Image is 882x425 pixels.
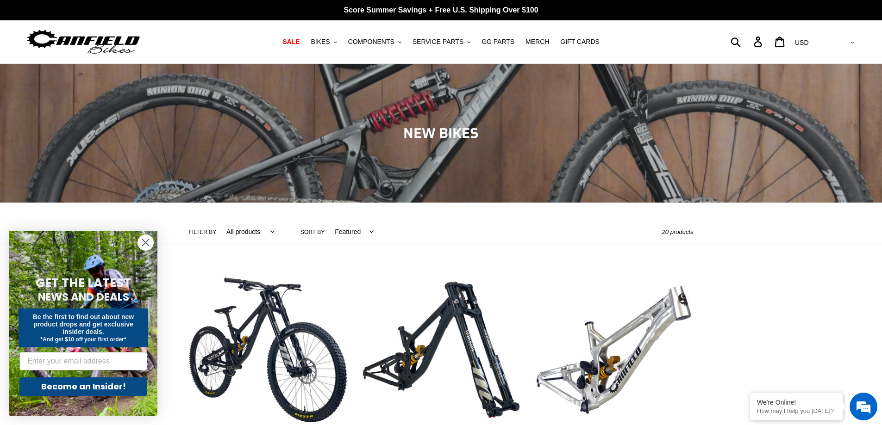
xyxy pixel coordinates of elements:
[40,336,126,343] span: *And get $10 off your first order*
[306,36,341,48] button: BIKES
[344,36,406,48] button: COMPONENTS
[560,38,600,46] span: GIFT CARDS
[482,38,514,46] span: GG PARTS
[36,275,131,291] span: GET THE LATEST
[33,313,134,335] span: Be the first to find out about new product drops and get exclusive insider deals.
[54,117,128,210] span: We're online!
[525,38,549,46] span: MERCH
[19,352,147,370] input: Enter your email address
[757,399,836,406] div: We're Online!
[311,38,330,46] span: BIKES
[152,5,174,27] div: Minimize live chat window
[403,122,479,144] span: NEW BIKES
[189,228,217,236] label: Filter by
[282,38,300,46] span: SALE
[30,46,53,69] img: d_696896380_company_1647369064580_696896380
[521,36,554,48] a: MERCH
[19,377,147,396] button: Become an Insider!
[757,407,836,414] p: How may I help you today?
[62,52,169,64] div: Chat with us now
[413,38,463,46] span: SERVICE PARTS
[38,289,129,304] span: NEWS AND DEALS
[25,27,141,56] img: Canfield Bikes
[138,234,154,251] button: Close dialog
[477,36,519,48] a: GG PARTS
[408,36,475,48] button: SERVICE PARTS
[5,253,176,285] textarea: Type your message and hit 'Enter'
[736,31,759,52] input: Search
[662,228,694,235] span: 20 products
[10,51,24,65] div: Navigation go back
[300,228,325,236] label: Sort by
[348,38,394,46] span: COMPONENTS
[556,36,604,48] a: GIFT CARDS
[278,36,304,48] a: SALE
